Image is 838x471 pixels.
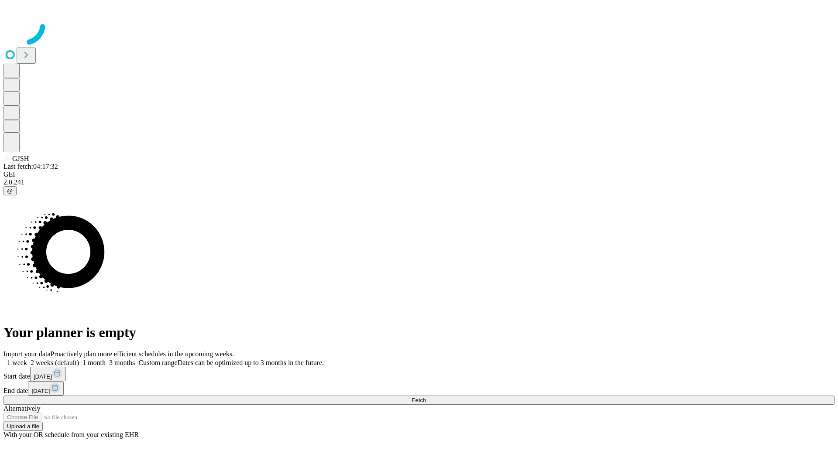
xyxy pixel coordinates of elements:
[412,397,426,403] span: Fetch
[82,359,106,366] span: 1 month
[3,324,835,341] h1: Your planner is empty
[3,163,58,170] span: Last fetch: 04:17:32
[3,381,835,396] div: End date
[3,431,139,438] span: With your OR schedule from your existing EHR
[28,381,64,396] button: [DATE]
[3,350,51,358] span: Import your data
[7,188,13,194] span: @
[3,367,835,381] div: Start date
[30,367,66,381] button: [DATE]
[3,178,835,186] div: 2.0.241
[3,186,17,195] button: @
[109,359,135,366] span: 3 months
[178,359,324,366] span: Dates can be optimized up to 3 months in the future.
[3,422,43,431] button: Upload a file
[138,359,177,366] span: Custom range
[51,350,234,358] span: Proactively plan more efficient schedules in the upcoming weeks.
[34,373,52,380] span: [DATE]
[31,359,79,366] span: 2 weeks (default)
[3,171,835,178] div: GEI
[3,405,40,412] span: Alternatively
[12,155,29,162] span: GJSH
[7,359,27,366] span: 1 week
[3,396,835,405] button: Fetch
[31,388,50,394] span: [DATE]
